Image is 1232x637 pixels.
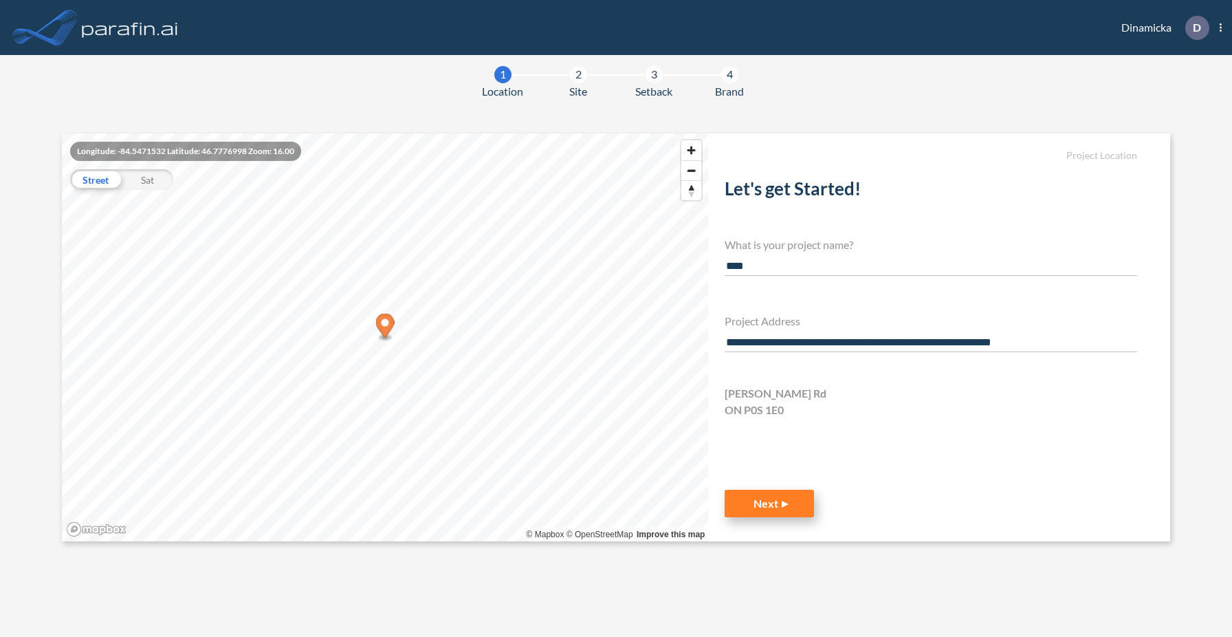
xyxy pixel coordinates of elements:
div: 2 [570,66,587,83]
div: Sat [122,169,173,190]
canvas: Map [62,133,709,541]
span: Zoom out [681,161,701,180]
button: Next [725,490,814,517]
h2: Let's get Started! [725,178,1137,205]
div: Dinamicka [1101,16,1222,40]
a: Mapbox homepage [66,521,126,537]
span: Brand [715,83,744,100]
a: Improve this map [637,530,705,539]
button: Zoom in [681,140,701,160]
h4: What is your project name? [725,238,1137,251]
div: 1 [494,66,511,83]
button: Zoom out [681,160,701,180]
span: [PERSON_NAME] Rd [725,385,826,402]
span: ON P0S 1E0 [725,402,784,418]
a: OpenStreetMap [566,530,633,539]
div: Longitude: -84.5471532 Latitude: 46.7776998 Zoom: 16.00 [70,142,301,161]
span: Site [569,83,587,100]
p: D [1193,21,1201,34]
div: 3 [646,66,663,83]
div: 4 [721,66,738,83]
button: Reset bearing to north [681,180,701,200]
div: Street [70,169,122,190]
a: Mapbox [527,530,564,539]
h4: Project Address [725,314,1137,327]
span: Location [482,83,523,100]
span: Reset bearing to north [681,181,701,200]
span: Setback [635,83,672,100]
img: logo [79,14,181,41]
h5: Project Location [725,150,1137,162]
div: Map marker [375,314,394,342]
